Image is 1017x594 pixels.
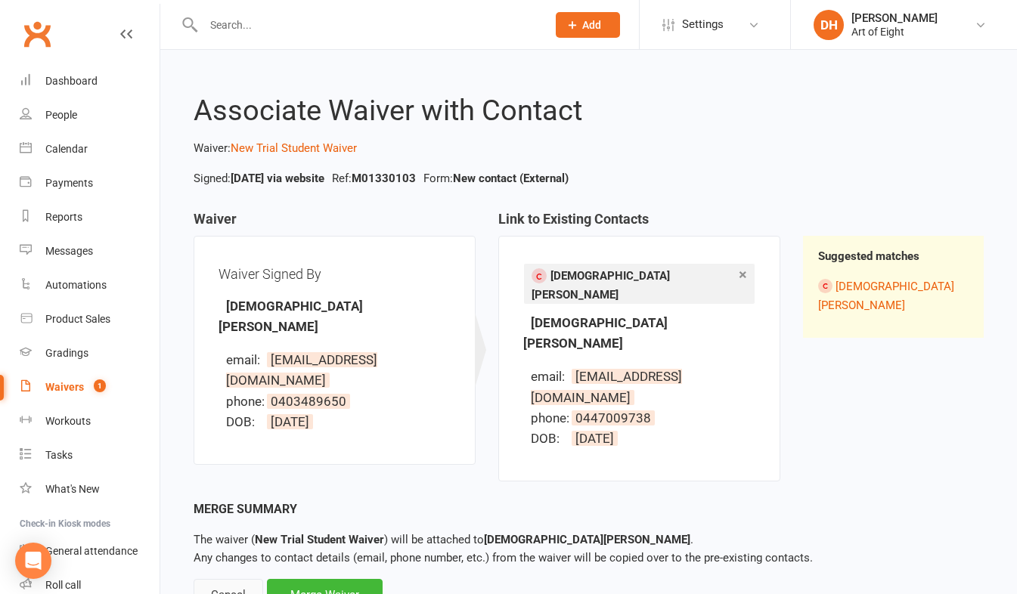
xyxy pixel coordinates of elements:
div: Roll call [45,579,81,591]
strong: New Trial Student Waiver [255,533,384,546]
div: Waivers [45,381,84,393]
div: email: [226,350,264,370]
a: [DEMOGRAPHIC_DATA][PERSON_NAME] [818,280,954,312]
div: Tasks [45,449,73,461]
a: Reports [20,200,160,234]
div: Product Sales [45,313,110,325]
strong: New contact (External) [453,172,569,185]
div: Payments [45,177,93,189]
span: Add [582,19,601,31]
div: email: [531,367,569,387]
div: Gradings [45,347,88,359]
div: General attendance [45,545,138,557]
span: 0447009738 [572,410,655,425]
a: Waivers 1 [20,370,160,404]
span: [EMAIL_ADDRESS][DOMAIN_NAME] [226,352,377,388]
span: 1 [94,379,106,392]
li: Form: [420,169,572,187]
a: Messages [20,234,160,268]
div: DOB: [531,428,569,449]
div: Reports [45,211,82,223]
span: [DATE] [267,414,313,429]
strong: [DEMOGRAPHIC_DATA][PERSON_NAME] [484,533,690,546]
strong: [DEMOGRAPHIC_DATA][PERSON_NAME] [523,315,668,351]
div: Calendar [45,143,88,155]
strong: [DEMOGRAPHIC_DATA][PERSON_NAME] [219,299,363,334]
div: [PERSON_NAME] [851,11,938,25]
a: × [739,262,747,286]
div: What's New [45,483,100,495]
h3: Link to Existing Contacts [498,212,780,236]
strong: M01330103 [352,172,416,185]
div: Messages [45,245,93,257]
span: 0403489650 [267,394,350,409]
a: Product Sales [20,302,160,336]
div: Workouts [45,415,91,427]
strong: Suggested matches [818,249,919,263]
span: [DEMOGRAPHIC_DATA][PERSON_NAME] [532,269,670,302]
a: Calendar [20,132,160,166]
span: [EMAIL_ADDRESS][DOMAIN_NAME] [531,369,682,404]
div: DOB: [226,412,264,432]
div: Open Intercom Messenger [15,543,51,579]
div: Waiver Signed By [219,261,451,287]
a: What's New [20,472,160,506]
h2: Associate Waiver with Contact [194,95,984,127]
a: People [20,98,160,132]
a: Dashboard [20,64,160,98]
div: phone: [226,391,264,412]
input: Search... [199,14,536,36]
div: Automations [45,279,107,291]
span: Settings [682,8,724,42]
li: Ref: [328,169,420,187]
h3: Waiver [194,212,476,236]
a: Workouts [20,404,160,438]
a: Tasks [20,438,160,472]
p: Waiver: [194,139,984,157]
a: Automations [20,268,160,302]
span: [DATE] [572,431,618,446]
div: Art of Eight [851,25,938,39]
li: Signed: [190,169,328,187]
button: Add [556,12,620,38]
span: The waiver ( ) will be attached to . [194,533,693,546]
div: Merge Summary [194,500,984,519]
a: Payments [20,166,160,200]
p: Any changes to contact details (email, phone number, etc.) from the waiver will be copied over to... [194,531,984,567]
div: phone: [531,408,569,428]
div: DH [814,10,844,40]
a: General attendance kiosk mode [20,534,160,568]
div: People [45,109,77,121]
a: New Trial Student Waiver [231,141,357,155]
strong: [DATE] via website [231,172,324,185]
div: Dashboard [45,75,98,87]
a: Gradings [20,336,160,370]
a: Clubworx [18,15,56,53]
